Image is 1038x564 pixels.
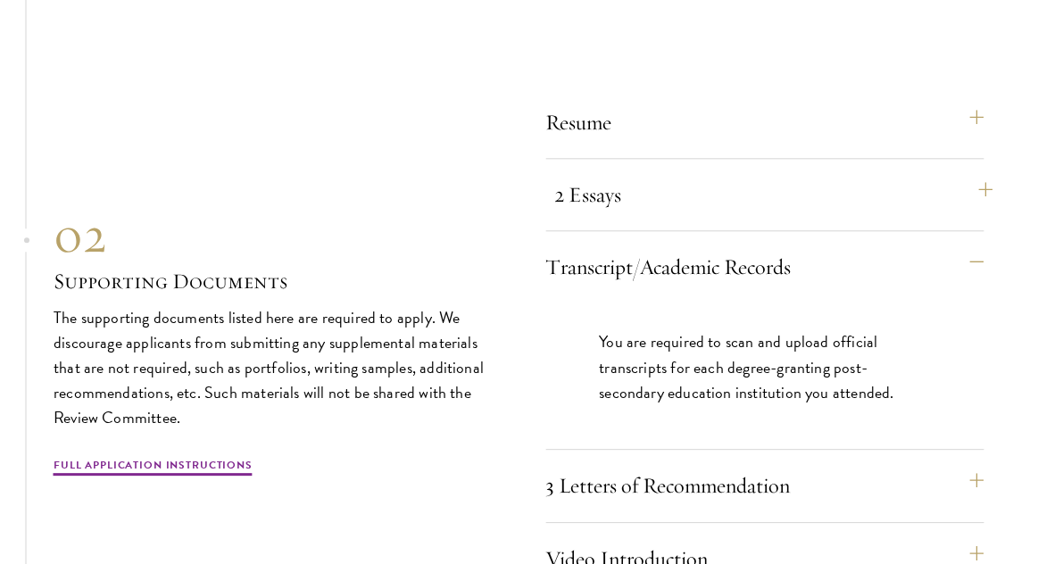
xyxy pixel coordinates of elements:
[54,266,493,296] h3: Supporting Documents
[546,101,985,144] button: Resume
[546,245,985,288] button: Transcript/Academic Records
[54,305,493,430] p: The supporting documents listed here are required to apply. We discourage applicants from submitt...
[54,203,493,266] div: 02
[546,464,985,507] button: 3 Letters of Recommendation
[600,329,932,404] p: You are required to scan and upload official transcripts for each degree-granting post-secondary ...
[54,457,253,478] a: Full Application Instructions
[555,173,994,216] button: 2 Essays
